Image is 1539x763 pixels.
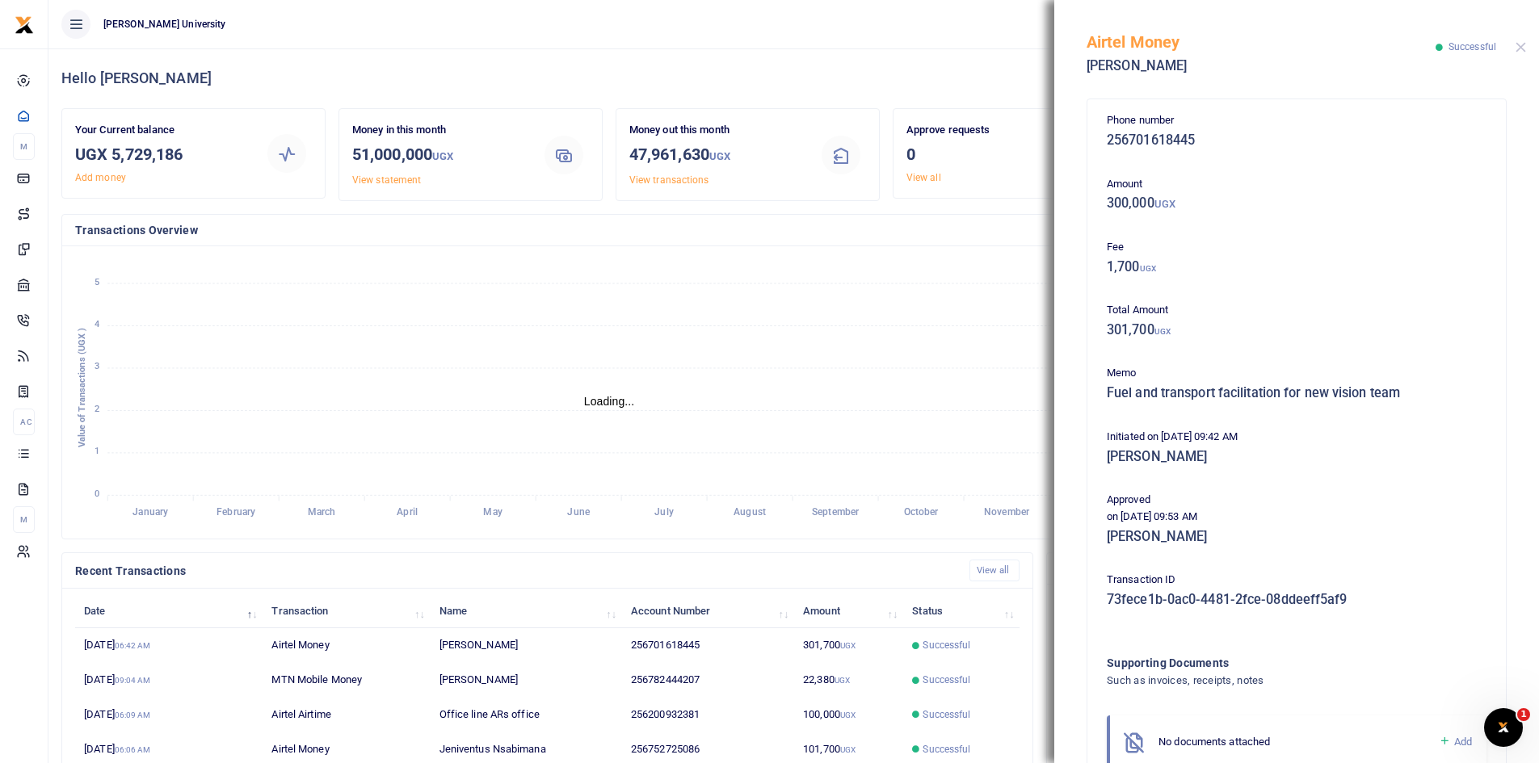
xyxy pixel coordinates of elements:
[906,142,1081,166] h3: 0
[1154,198,1175,210] small: UGX
[1107,195,1486,212] h5: 300,000
[835,676,850,685] small: UGX
[1107,509,1486,526] p: on [DATE] 09:53 AM
[95,362,99,372] tspan: 3
[95,446,99,457] tspan: 1
[812,507,860,518] tspan: September
[75,122,250,139] p: Your Current balance
[115,676,151,685] small: 09:04 AM
[95,488,99,499] tspan: 0
[75,142,250,166] h3: UGX 5,729,186
[352,174,421,186] a: View statement
[794,663,903,698] td: 22,380
[352,142,527,169] h3: 51,000,000
[1107,112,1486,129] p: Phone number
[1107,672,1421,690] h4: Such as invoices, receipts, notes
[95,404,99,414] tspan: 2
[1107,176,1486,193] p: Amount
[923,673,970,687] span: Successful
[13,409,35,435] li: Ac
[629,142,804,169] h3: 47,961,630
[431,593,622,628] th: Name: activate to sort column ascending
[263,663,430,698] td: MTN Mobile Money
[1107,239,1486,256] p: Fee
[906,122,1081,139] p: Approve requests
[263,593,430,628] th: Transaction: activate to sort column ascending
[97,17,232,31] span: [PERSON_NAME] University
[75,221,1143,239] h4: Transactions Overview
[397,507,417,518] tspan: April
[431,628,622,663] td: [PERSON_NAME]
[1140,264,1156,273] small: UGX
[923,638,970,652] span: Successful
[734,507,766,518] tspan: August
[432,150,453,162] small: UGX
[483,507,502,518] tspan: May
[75,663,263,698] td: [DATE]
[903,593,1020,628] th: Status: activate to sort column ascending
[622,698,794,732] td: 256200932381
[1516,42,1526,52] button: Close
[629,122,804,139] p: Money out this month
[431,663,622,698] td: [PERSON_NAME]
[13,506,35,533] li: M
[1454,736,1472,748] span: Add
[1107,429,1486,446] p: Initiated on [DATE] 09:42 AM
[1517,708,1530,721] span: 1
[132,507,168,518] tspan: January
[654,507,673,518] tspan: July
[904,507,940,518] tspan: October
[61,69,1526,87] h4: Hello [PERSON_NAME]
[217,507,255,518] tspan: February
[308,507,336,518] tspan: March
[263,698,430,732] td: Airtel Airtime
[95,277,99,287] tspan: 5
[709,150,730,162] small: UGX
[352,122,527,139] p: Money in this month
[794,698,903,732] td: 100,000
[1107,529,1486,545] h5: [PERSON_NAME]
[840,641,856,650] small: UGX
[1484,708,1523,747] iframe: Intercom live chat
[622,628,794,663] td: 256701618445
[1107,592,1486,608] h5: 73fece1b-0ac0-4481-2fce-08ddeeff5af9
[1158,736,1270,748] span: No documents attached
[1107,259,1486,275] h5: 1,700
[115,711,151,719] small: 06:09 AM
[567,507,590,518] tspan: June
[969,560,1020,581] a: View all
[622,593,794,628] th: Account Number: activate to sort column ascending
[923,742,970,757] span: Successful
[923,707,970,722] span: Successful
[1449,41,1496,52] span: Successful
[1107,492,1486,509] p: Approved
[13,133,35,160] li: M
[15,18,34,30] a: logo-small logo-large logo-large
[115,641,151,650] small: 06:42 AM
[1107,654,1421,672] h4: Supporting Documents
[1107,365,1486,382] p: Memo
[75,593,263,628] th: Date: activate to sort column descending
[1107,385,1486,401] h5: Fuel and transport facilitation for new vision team
[629,174,709,186] a: View transactions
[1107,132,1486,149] h5: 256701618445
[115,745,151,754] small: 06:06 AM
[906,172,941,183] a: View all
[95,319,99,329] tspan: 4
[431,698,622,732] td: Office line ARs office
[584,395,635,408] text: Loading...
[1107,572,1486,589] p: Transaction ID
[263,628,430,663] td: Airtel Money
[1439,732,1472,751] a: Add
[1154,327,1171,336] small: UGX
[75,172,126,183] a: Add money
[794,593,903,628] th: Amount: activate to sort column ascending
[622,663,794,698] td: 256782444207
[1087,58,1436,74] h5: [PERSON_NAME]
[1107,302,1486,319] p: Total Amount
[794,628,903,663] td: 301,700
[1087,32,1436,52] h5: Airtel Money
[75,698,263,732] td: [DATE]
[75,562,957,580] h4: Recent Transactions
[75,628,263,663] td: [DATE]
